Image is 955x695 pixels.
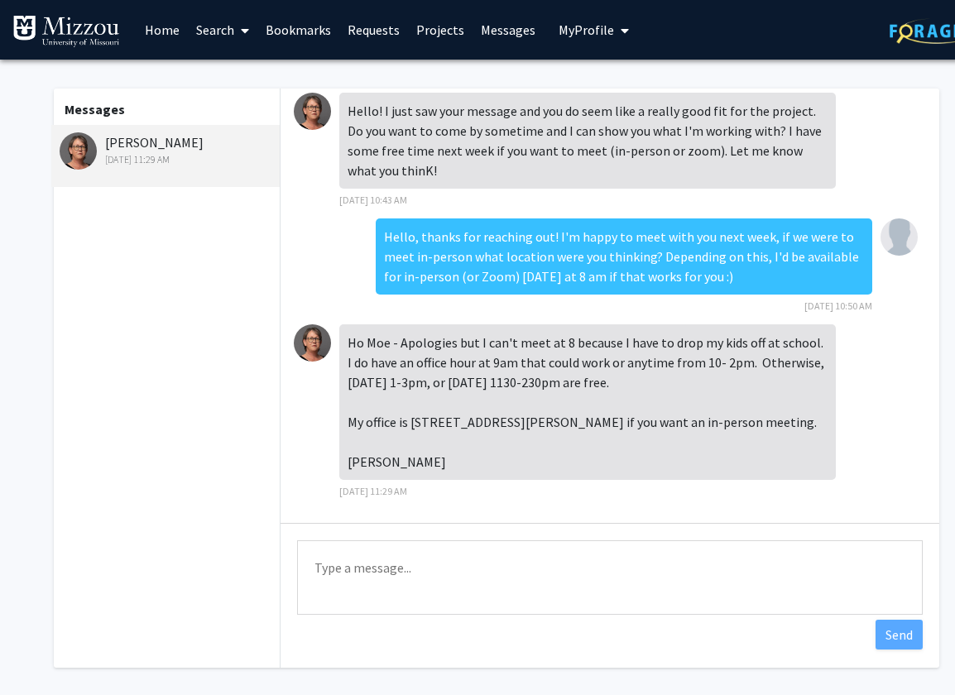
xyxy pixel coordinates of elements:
[188,1,257,59] a: Search
[297,540,923,615] textarea: Message
[804,300,872,312] span: [DATE] 10:50 AM
[65,101,125,117] b: Messages
[339,1,408,59] a: Requests
[257,1,339,59] a: Bookmarks
[339,485,407,497] span: [DATE] 11:29 AM
[559,22,614,38] span: My Profile
[473,1,544,59] a: Messages
[881,218,918,256] img: Moe Warren
[137,1,188,59] a: Home
[294,93,331,130] img: Carolyn Orbann
[294,324,331,362] img: Carolyn Orbann
[876,620,923,649] button: Send
[60,152,276,167] div: [DATE] 11:29 AM
[60,132,276,167] div: [PERSON_NAME]
[408,1,473,59] a: Projects
[339,324,836,480] div: Ho Moe - Apologies but I can't meet at 8 because I have to drop my kids off at school. I do have ...
[12,621,70,683] iframe: Chat
[339,93,836,189] div: Hello! I just saw your message and you do seem like a really good fit for the project. Do you wan...
[376,218,872,295] div: Hello, thanks for reaching out! I'm happy to meet with you next week, if we were to meet in-perso...
[12,15,120,48] img: University of Missouri Logo
[60,132,97,170] img: Carolyn Orbann
[339,194,407,206] span: [DATE] 10:43 AM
